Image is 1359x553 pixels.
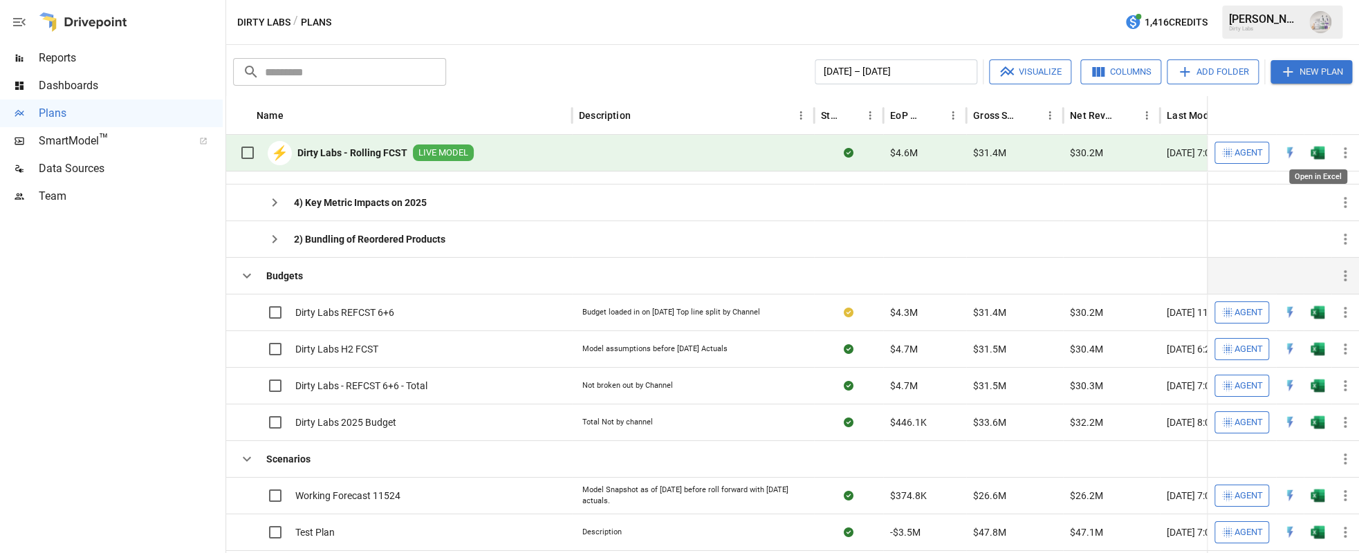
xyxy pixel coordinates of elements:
span: $47.8M [973,525,1006,539]
img: g5qfjXmAAAAABJRU5ErkJggg== [1311,525,1324,539]
span: Plans [39,105,223,122]
span: $4.3M [890,306,918,319]
div: Sync complete [844,525,853,539]
span: Reports [39,50,223,66]
span: Data Sources [39,160,223,177]
img: quick-edit-flash.b8aec18c.svg [1283,525,1297,539]
div: Net Revenue [1070,110,1116,121]
div: Sync complete [844,489,853,503]
button: Gross Sales column menu [1040,106,1060,125]
img: g5qfjXmAAAAABJRU5ErkJggg== [1311,379,1324,393]
button: Agent [1214,411,1269,433]
span: Agent [1235,524,1263,540]
div: Sync complete [844,379,853,393]
button: Sort [841,106,860,125]
button: Agent [1214,142,1269,164]
span: 1,416 Credits [1145,14,1208,31]
div: Open in Excel [1311,379,1324,393]
img: quick-edit-flash.b8aec18c.svg [1283,489,1297,503]
button: Agent [1214,485,1269,507]
div: [DATE] 7:02pm unknown [1160,477,1333,514]
div: Sync complete [844,146,853,160]
img: quick-edit-flash.b8aec18c.svg [1283,379,1297,393]
span: $47.1M [1070,525,1103,539]
span: $33.6M [973,415,1006,429]
button: Emmanuelle Johnson [1301,3,1340,41]
span: $30.2M [1070,146,1103,160]
div: EoP Cash [890,110,923,121]
button: Sort [1340,106,1359,125]
span: LIVE MODEL [413,147,474,160]
span: Test Plan [295,525,335,539]
img: g5qfjXmAAAAABJRU5ErkJggg== [1311,146,1324,160]
div: Description [579,110,631,121]
span: $31.4M [973,306,1006,319]
span: $374.8K [890,489,927,503]
div: Dirty Labs [1229,26,1301,32]
button: Visualize [989,59,1071,84]
span: $4.7M [890,342,918,356]
button: Agent [1214,301,1269,324]
img: quick-edit-flash.b8aec18c.svg [1283,306,1297,319]
div: Open in Excel [1311,342,1324,356]
span: Dirty Labs H2 FCST [295,342,378,356]
div: Open in Quick Edit [1283,306,1297,319]
span: $31.5M [973,342,1006,356]
div: Model Snapshot as of [DATE] before roll forward with [DATE] actuals. [582,485,804,506]
div: ⚡ [268,141,292,165]
div: [DATE] 11:33pm by You [1160,294,1333,330]
span: ™ [99,131,109,148]
div: Open in Excel [1311,146,1324,160]
button: [DATE] – [DATE] [815,59,977,84]
b: 2) Bundling of Reordered Products [294,232,445,246]
span: Agent [1235,341,1263,357]
button: Columns [1080,59,1161,84]
div: [DATE] 8:06pm unknown [1160,404,1333,440]
span: Team [39,188,223,205]
div: Open in Quick Edit [1283,415,1297,429]
span: $31.5M [973,379,1006,393]
span: $446.1K [890,415,927,429]
div: Open in Excel [1311,525,1324,539]
img: g5qfjXmAAAAABJRU5ErkJggg== [1311,489,1324,503]
div: Sync complete [844,415,853,429]
span: Dirty Labs REFCST 6+6 [295,306,394,319]
b: Scenarios [266,452,311,466]
span: Dirty Labs - REFCST 6+6 - Total [295,379,427,393]
span: $26.6M [973,489,1006,503]
span: -$3.5M [890,525,921,539]
span: $26.2M [1070,489,1103,503]
div: Open in Excel [1311,489,1324,503]
div: [DATE] 6:22pm unknown [1160,330,1333,367]
div: Budget loaded in on [DATE] Top line split by Channel [582,307,760,318]
div: / [293,14,298,31]
button: Net Revenue column menu [1137,106,1156,125]
span: Agent [1235,414,1263,430]
div: Name [257,110,284,121]
span: Agent [1235,145,1263,161]
img: Emmanuelle Johnson [1309,11,1331,33]
div: [PERSON_NAME] [1229,12,1301,26]
div: Not broken out by Channel [582,380,673,391]
button: Description column menu [791,106,811,125]
div: Model assumptions before [DATE] Actuals [582,344,728,355]
button: Sort [285,106,304,125]
div: Sync complete [844,342,853,356]
b: 4) Key Metric Impacts on 2025 [294,196,427,209]
button: 1,416Credits [1119,10,1213,35]
span: Agent [1235,377,1263,393]
div: [DATE] 7:07pm unknown [1160,367,1333,404]
span: Agent [1235,487,1263,503]
div: Total Not by channel [582,417,653,428]
span: SmartModel [39,133,184,149]
div: Open in Quick Edit [1283,379,1297,393]
div: Open in Excel [1289,169,1347,184]
div: Open in Excel [1311,306,1324,319]
b: Dirty Labs - Rolling FCST [297,146,407,160]
div: Last Modified [1167,110,1229,121]
span: Working Forecast 11524 [295,489,400,503]
span: $4.6M [890,146,918,160]
span: $4.7M [890,379,918,393]
span: $30.2M [1070,306,1103,319]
